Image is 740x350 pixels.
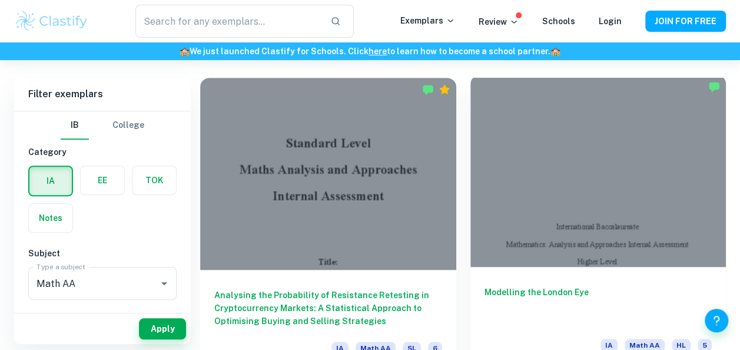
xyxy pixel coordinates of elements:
[369,47,387,56] a: here
[180,47,190,56] span: 🏫
[2,45,738,58] h6: We just launched Clastify for Schools. Click to learn how to become a school partner.
[550,47,560,56] span: 🏫
[139,318,186,339] button: Apply
[81,166,124,194] button: EE
[14,78,191,111] h6: Filter exemplars
[61,111,89,140] button: IB
[28,247,177,260] h6: Subject
[29,167,72,195] button: IA
[708,81,720,93] img: Marked
[156,275,172,292] button: Open
[28,146,177,159] h6: Category
[132,166,176,194] button: TOK
[485,286,712,325] h6: Modelling the London Eye
[439,84,450,95] div: Premium
[214,289,442,328] h6: Analysing the Probability of Resistance Retesting in Cryptocurrency Markets: A Statistical Approa...
[29,204,72,232] button: Notes
[479,15,519,28] p: Review
[400,14,455,27] p: Exemplars
[112,111,144,140] button: College
[36,262,85,272] label: Type a subject
[645,11,726,32] button: JOIN FOR FREE
[542,16,575,26] a: Schools
[135,5,320,38] input: Search for any exemplars...
[422,84,434,95] img: Marked
[599,16,622,26] a: Login
[61,111,144,140] div: Filter type choice
[705,309,728,332] button: Help and Feedback
[14,9,89,33] img: Clastify logo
